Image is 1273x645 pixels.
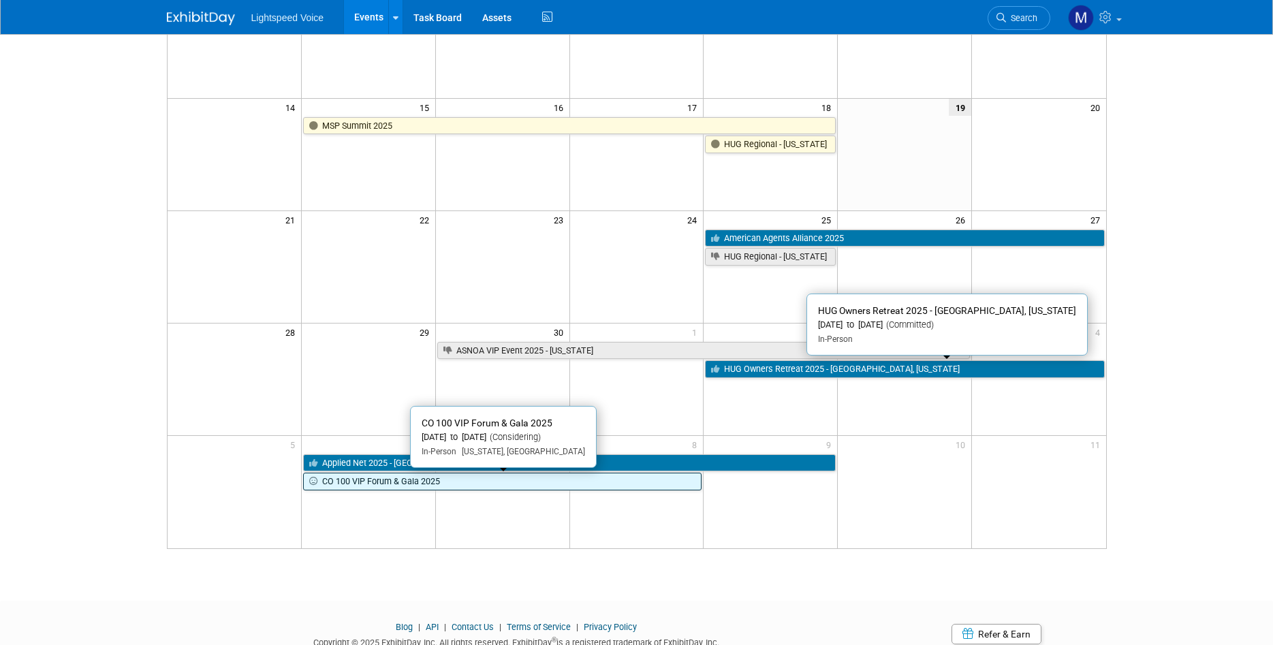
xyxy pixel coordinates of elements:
[284,324,301,341] span: 28
[422,432,585,443] div: [DATE] to [DATE]
[1089,211,1106,228] span: 27
[705,360,1104,378] a: HUG Owners Retreat 2025 - [GEOGRAPHIC_DATA], [US_STATE]
[418,99,435,116] span: 15
[954,211,971,228] span: 26
[303,454,836,472] a: Applied Net 2025 - [GEOGRAPHIC_DATA]
[167,12,235,25] img: ExhibitDay
[705,248,836,266] a: HUG Regional - [US_STATE]
[818,334,853,344] span: In-Person
[820,211,837,228] span: 25
[949,99,971,116] span: 19
[825,436,837,453] span: 9
[988,6,1050,30] a: Search
[426,622,439,632] a: API
[552,636,556,644] sup: ®
[251,12,324,23] span: Lightspeed Voice
[818,305,1076,316] span: HUG Owners Retreat 2025 - [GEOGRAPHIC_DATA], [US_STATE]
[691,324,703,341] span: 1
[552,324,569,341] span: 30
[415,622,424,632] span: |
[952,624,1041,644] a: Refer & Earn
[441,622,450,632] span: |
[396,622,413,632] a: Blog
[820,99,837,116] span: 18
[686,99,703,116] span: 17
[552,211,569,228] span: 23
[954,436,971,453] span: 10
[303,473,702,490] a: CO 100 VIP Forum & Gala 2025
[1068,5,1094,31] img: Marc Magliano
[573,622,582,632] span: |
[1094,324,1106,341] span: 4
[686,211,703,228] span: 24
[507,622,571,632] a: Terms of Service
[422,447,456,456] span: In-Person
[705,230,1104,247] a: American Agents Alliance 2025
[691,436,703,453] span: 8
[284,211,301,228] span: 21
[705,136,836,153] a: HUG Regional - [US_STATE]
[437,342,970,360] a: ASNOA VIP Event 2025 - [US_STATE]
[303,117,836,135] a: MSP Summit 2025
[584,622,637,632] a: Privacy Policy
[418,324,435,341] span: 29
[418,211,435,228] span: 22
[422,418,552,428] span: CO 100 VIP Forum & Gala 2025
[452,622,494,632] a: Contact Us
[552,99,569,116] span: 16
[456,447,585,456] span: [US_STATE], [GEOGRAPHIC_DATA]
[1089,436,1106,453] span: 11
[1089,99,1106,116] span: 20
[818,319,1076,331] div: [DATE] to [DATE]
[289,436,301,453] span: 5
[883,319,934,330] span: (Committed)
[1006,13,1037,23] span: Search
[486,432,541,442] span: (Considering)
[496,622,505,632] span: |
[284,99,301,116] span: 14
